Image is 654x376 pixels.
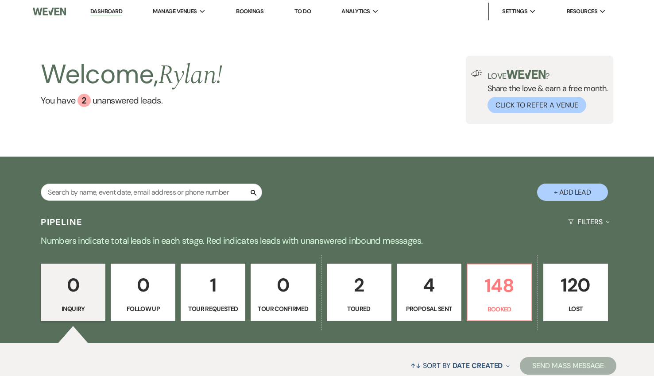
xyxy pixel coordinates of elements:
button: Click to Refer a Venue [488,97,586,113]
span: Manage Venues [153,7,197,16]
span: Analytics [341,7,370,16]
p: Lost [549,304,602,314]
p: 4 [402,270,456,300]
a: Dashboard [90,8,122,16]
p: Proposal Sent [402,304,456,314]
button: + Add Lead [537,184,608,201]
a: 0Tour Confirmed [251,264,315,321]
button: Filters [565,210,613,234]
a: 1Tour Requested [181,264,245,321]
h3: Pipeline [41,216,82,228]
p: Tour Confirmed [256,304,310,314]
img: Weven Logo [33,2,66,21]
p: Follow Up [116,304,170,314]
p: Inquiry [46,304,100,314]
a: 4Proposal Sent [397,264,461,321]
p: Toured [333,304,386,314]
p: Love ? [488,70,608,80]
p: 2 [333,270,386,300]
img: loud-speaker-illustration.svg [471,70,482,77]
p: Numbers indicate total leads in each stage. Red indicates leads with unanswered inbound messages. [8,234,646,248]
span: Settings [502,7,527,16]
span: Date Created [453,361,503,370]
span: Resources [567,7,597,16]
span: Rylan ! [158,55,222,96]
a: To Do [294,8,311,15]
p: 0 [116,270,170,300]
span: ↑↓ [410,361,421,370]
h2: Welcome, [41,56,222,94]
button: Send Mass Message [520,357,616,375]
a: 2Toured [327,264,391,321]
p: 0 [256,270,310,300]
a: 120Lost [543,264,608,321]
a: 148Booked [467,264,532,321]
a: 0Inquiry [41,264,105,321]
img: weven-logo-green.svg [507,70,546,79]
a: Bookings [236,8,263,15]
p: 0 [46,270,100,300]
div: Share the love & earn a free month. [482,70,608,113]
p: 120 [549,270,602,300]
a: You have 2 unanswered leads. [41,94,222,107]
div: 2 [77,94,91,107]
p: 148 [473,271,526,300]
p: 1 [186,270,240,300]
a: 0Follow Up [111,264,175,321]
input: Search by name, event date, email address or phone number [41,184,262,201]
p: Booked [473,304,526,314]
p: Tour Requested [186,304,240,314]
